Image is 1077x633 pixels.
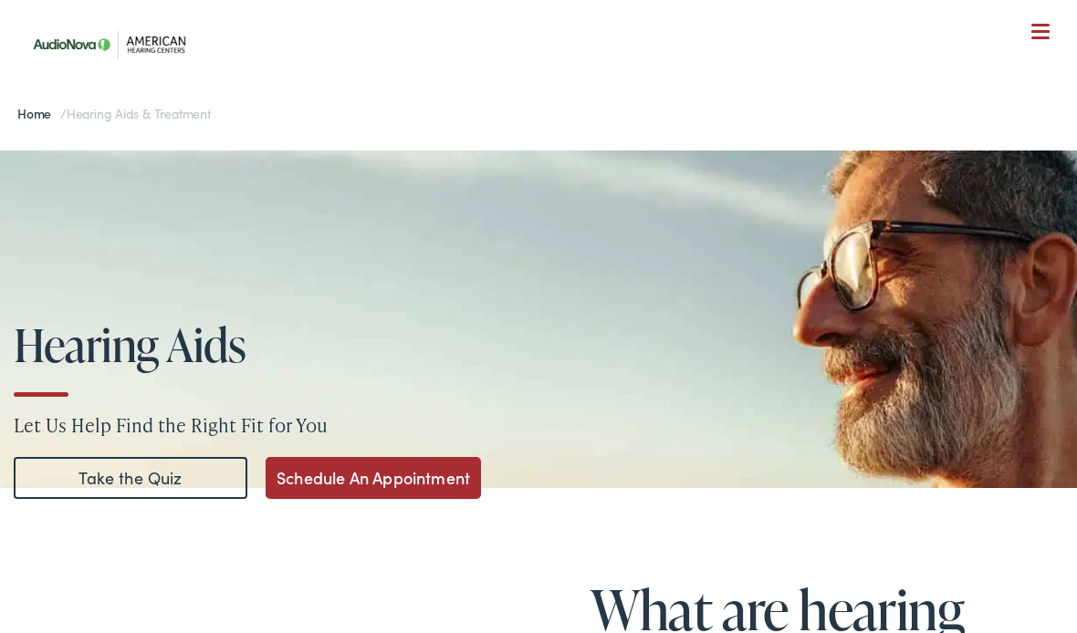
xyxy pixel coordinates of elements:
h1: Hearing Aids [14,319,1077,369]
span: / [17,104,211,122]
a: What We Offer [36,73,1056,130]
a: Home [17,104,60,122]
span: Hearing Aids & Treatment [67,104,211,122]
a: Schedule An Appointment [266,457,481,499]
a: Take the Quiz [14,457,247,499]
p: Let Us Help Find the Right Fit for You [14,411,1077,439]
